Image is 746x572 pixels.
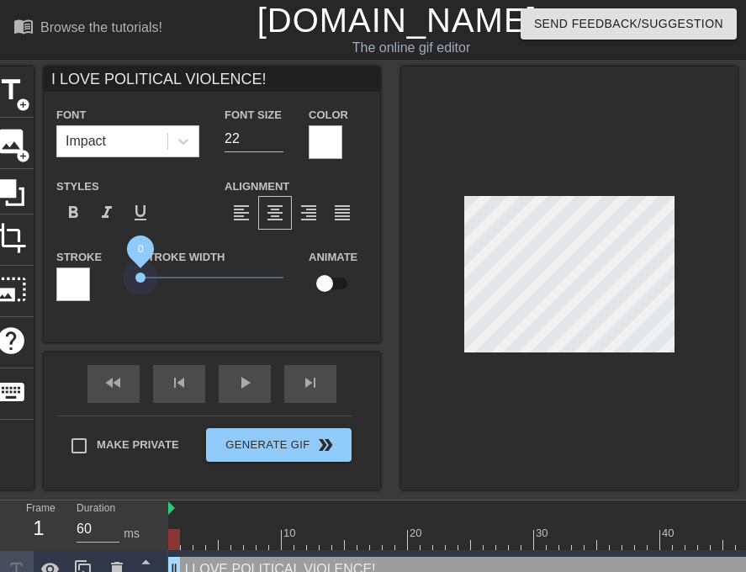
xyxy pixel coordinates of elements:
div: 10 [283,525,299,542]
div: 20 [410,525,425,542]
div: Browse the tutorials! [40,20,162,34]
span: format_align_center [265,203,285,223]
a: Browse the tutorials! [13,16,162,42]
label: Color [309,107,348,124]
div: 1 [26,513,51,543]
label: Stroke Width [140,249,225,266]
label: Font [56,107,86,124]
button: Send Feedback/Suggestion [521,8,737,40]
a: [DOMAIN_NAME] [257,2,537,39]
div: ms [124,525,140,543]
span: add_circle [16,149,30,163]
span: format_italic [97,203,117,223]
span: skip_previous [169,373,189,393]
span: format_align_justify [332,203,352,223]
span: Send Feedback/Suggestion [534,13,723,34]
label: Animate [309,249,357,266]
label: Duration [77,504,115,514]
span: format_align_right [299,203,319,223]
span: 0 [138,242,144,254]
span: format_underline [130,203,151,223]
label: Styles [56,178,99,195]
label: Stroke [56,249,102,266]
span: format_bold [63,203,83,223]
div: The online gif editor [257,38,566,58]
label: Alignment [225,178,289,195]
span: play_arrow [235,373,255,393]
div: Frame [13,500,64,549]
span: skip_next [300,373,320,393]
span: menu_book [13,16,34,36]
span: Generate Gif [213,435,345,455]
div: Impact [66,131,106,151]
span: fast_rewind [103,373,124,393]
div: 40 [662,525,677,542]
button: Generate Gif [206,428,352,462]
span: format_align_left [231,203,251,223]
span: Make Private [97,437,179,453]
span: double_arrow [315,435,336,455]
label: Font Size [225,107,282,124]
span: add_circle [16,98,30,112]
div: 30 [536,525,551,542]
